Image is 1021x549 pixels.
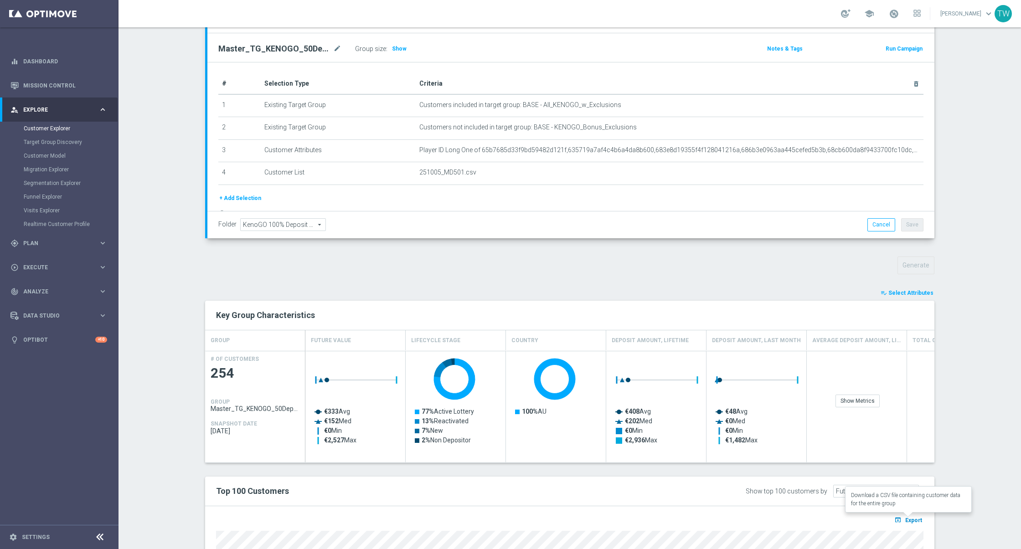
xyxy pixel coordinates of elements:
tspan: €408 [625,408,639,415]
i: keyboard_arrow_right [98,287,107,296]
i: gps_fixed [10,239,19,247]
label: : [386,45,387,53]
div: equalizer Dashboard [10,58,108,65]
a: Funnel Explorer [24,193,95,200]
span: Show [392,46,407,52]
span: 2025-10-03 [211,427,300,435]
i: delete_forever [913,80,920,87]
h4: Country [511,333,538,349]
span: Player ID Long One of 65b7685d33f9bd59482d121f,635719a7af4c4b6a4da8b600,683e8d19355f4f128041216a,... [419,146,920,154]
p: For multiple files use OR operator in Complex Selection. Upload up to 10 files [230,210,421,217]
div: Analyze [10,287,98,296]
h4: Future Value [311,333,351,349]
label: Folder [218,221,237,228]
div: Data Studio [10,312,98,320]
button: Generate [897,257,934,274]
text: Max [725,436,758,444]
text: Max [625,436,657,444]
div: Mission Control [10,73,107,97]
span: 254 [211,364,300,382]
div: Migration Explorer [24,163,118,176]
span: keyboard_arrow_down [984,9,994,19]
button: open_in_browser Export [893,514,923,526]
span: Plan [23,241,98,246]
a: Target Group Discovery [24,139,95,146]
th: Selection Type [261,73,416,94]
text: Avg [324,408,350,415]
span: Criteria [419,80,443,87]
i: error_outline [218,210,226,217]
tspan: €333 [324,408,339,415]
a: Migration Explorer [24,166,95,173]
div: Segmentation Explorer [24,176,118,190]
span: 251005_MD501.csv [419,169,476,176]
div: Dashboard [10,49,107,73]
text: Avg [625,408,651,415]
text: Min [625,427,643,434]
div: Funnel Explorer [24,190,118,204]
a: Customer Model [24,152,95,159]
tspan: 7% [422,427,430,434]
h4: GROUP [211,399,230,405]
i: keyboard_arrow_right [98,263,107,272]
tspan: €0 [725,417,732,425]
text: AU [522,408,547,415]
div: Explore [10,106,98,114]
span: Customers not included in target group: BASE - KENOGO_Bonus_Exclusions [419,123,637,131]
a: Segmentation Explorer [24,180,95,187]
span: Data Studio [23,313,98,318]
i: equalizer [10,57,19,66]
div: Plan [10,239,98,247]
i: keyboard_arrow_right [98,311,107,320]
tspan: 13% [422,417,434,425]
text: Min [324,427,342,434]
tspan: 100% [522,408,538,415]
div: Data Studio keyboard_arrow_right [10,312,108,319]
text: Non Depositor [422,436,471,444]
div: Press SPACE to select this row. [205,351,305,462]
div: TW [995,5,1012,22]
span: school [864,9,874,19]
div: Customer Explorer [24,122,118,135]
h2: Key Group Characteristics [216,310,923,321]
i: mode_edit [333,43,341,54]
button: gps_fixed Plan keyboard_arrow_right [10,240,108,247]
i: settings [9,533,17,541]
td: 1 [218,94,261,117]
button: + Add Selection [218,193,262,203]
a: Dashboard [23,49,107,73]
tspan: €0 [324,427,331,434]
h4: Lifecycle Stage [411,333,460,349]
button: play_circle_outline Execute keyboard_arrow_right [10,264,108,271]
h4: Average Deposit Amount, Lifetime [812,333,901,349]
span: Select Attributes [888,290,933,296]
text: Med [725,417,745,425]
td: 4 [218,162,261,185]
button: Notes & Tags [766,44,804,54]
text: Min [725,427,743,434]
i: person_search [10,106,19,114]
i: play_circle_outline [10,263,19,272]
tspan: €202 [625,417,639,425]
a: Settings [22,534,50,540]
a: Customer Explorer [24,125,95,132]
button: lightbulb Optibot +10 [10,336,108,344]
button: playlist_add_check Select Attributes [880,288,934,298]
span: Explore [23,107,98,113]
h4: Total GGR, Lifetime [913,333,972,349]
td: Existing Target Group [261,94,416,117]
div: track_changes Analyze keyboard_arrow_right [10,288,108,295]
a: Visits Explorer [24,207,95,214]
button: Mission Control [10,82,108,89]
button: Cancel [867,218,895,231]
a: [PERSON_NAME]keyboard_arrow_down [939,7,995,21]
td: Customer Attributes [261,139,416,162]
text: Avg [725,408,748,415]
tspan: 2% [422,436,430,444]
div: Optibot [10,328,107,352]
h2: Master_TG_KENOGO_50DepositMatch_251005 [218,43,331,54]
tspan: €152 [324,417,339,425]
